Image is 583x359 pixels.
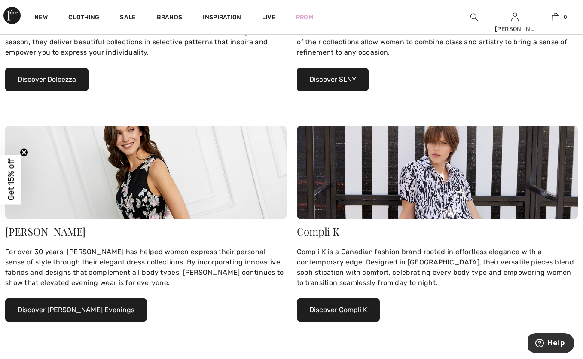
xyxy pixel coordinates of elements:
[34,14,48,23] a: New
[470,12,478,22] img: search the website
[528,333,574,355] iframe: Opens a widget where you can find more information
[297,68,369,91] button: Discover SLNY
[297,16,578,58] div: SLNY offers graceful and fluttery dresses, gowns and evening wear at affordable prices. The delec...
[552,12,559,22] img: My Bag
[20,148,28,156] button: Close teaser
[511,12,519,22] img: My Info
[5,16,287,58] div: Dolcezza caters to the stylish, modern woman. Their focus on detail and natural fabrics creates u...
[297,298,380,322] button: Discover Compli K
[262,13,275,22] a: Live
[536,12,576,22] a: 0
[5,247,287,288] div: For over 30 years, [PERSON_NAME] has helped women express their personal sense of style through t...
[157,14,183,23] a: Brands
[297,247,578,288] div: Compli K is a Canadian fashion brand rooted in effortless elegance with a contemporary edge. Desi...
[5,68,89,91] button: Discover Dolcezza
[6,159,16,201] span: Get 15% off
[3,7,21,24] img: 1ère Avenue
[120,14,136,23] a: Sale
[5,126,287,219] img: Alex Evenings
[297,126,578,219] img: Compli K
[495,25,535,34] div: [PERSON_NAME]
[203,14,241,23] span: Inspiration
[5,226,287,236] div: [PERSON_NAME]
[511,13,519,21] a: Sign In
[5,298,147,322] button: Discover [PERSON_NAME] Evenings
[296,13,313,22] a: Prom
[68,14,99,23] a: Clothing
[297,226,578,236] div: Compli K
[564,13,567,21] span: 0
